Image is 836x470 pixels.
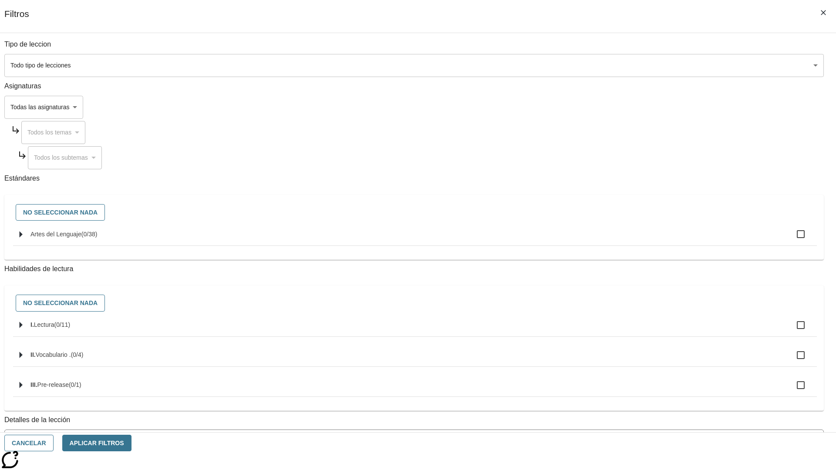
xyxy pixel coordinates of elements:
span: Artes del Lenguaje [30,231,81,238]
button: No seleccionar nada [16,295,105,312]
div: Seleccione una Asignatura [4,96,83,119]
div: La Actividad cubre los factores a considerar para el ajuste automático del lexile [5,430,823,449]
p: Asignaturas [4,81,824,91]
div: Seleccione una Asignatura [28,146,102,169]
p: Habilidades de lectura [4,264,824,274]
p: Detalles de la lección [4,415,824,425]
span: Vocabulario . [36,351,71,358]
span: Pre-release [37,381,69,388]
span: 0 estándares seleccionados/4 estándares en grupo [71,351,84,358]
ul: Seleccione estándares [13,223,817,253]
span: I. [30,321,34,328]
span: 0 estándares seleccionados/38 estándares en grupo [81,231,98,238]
div: Seleccione una Asignatura [21,121,85,144]
div: Seleccione un tipo de lección [4,54,824,77]
h1: Filtros [4,9,29,33]
button: Cerrar los filtros del Menú lateral [814,3,833,22]
button: Aplicar Filtros [62,435,131,452]
button: No seleccionar nada [16,204,105,221]
p: Tipo de leccion [4,40,824,50]
p: Estándares [4,174,824,184]
ul: Seleccione habilidades [13,314,817,404]
button: Cancelar [4,435,54,452]
div: Seleccione estándares [11,202,817,223]
span: II. [30,351,36,358]
span: 0 estándares seleccionados/1 estándares en grupo [69,381,81,388]
div: Seleccione habilidades [11,292,817,314]
span: 0 estándares seleccionados/11 estándares en grupo [54,321,70,328]
span: III. [30,381,37,388]
span: Lectura [34,321,54,328]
